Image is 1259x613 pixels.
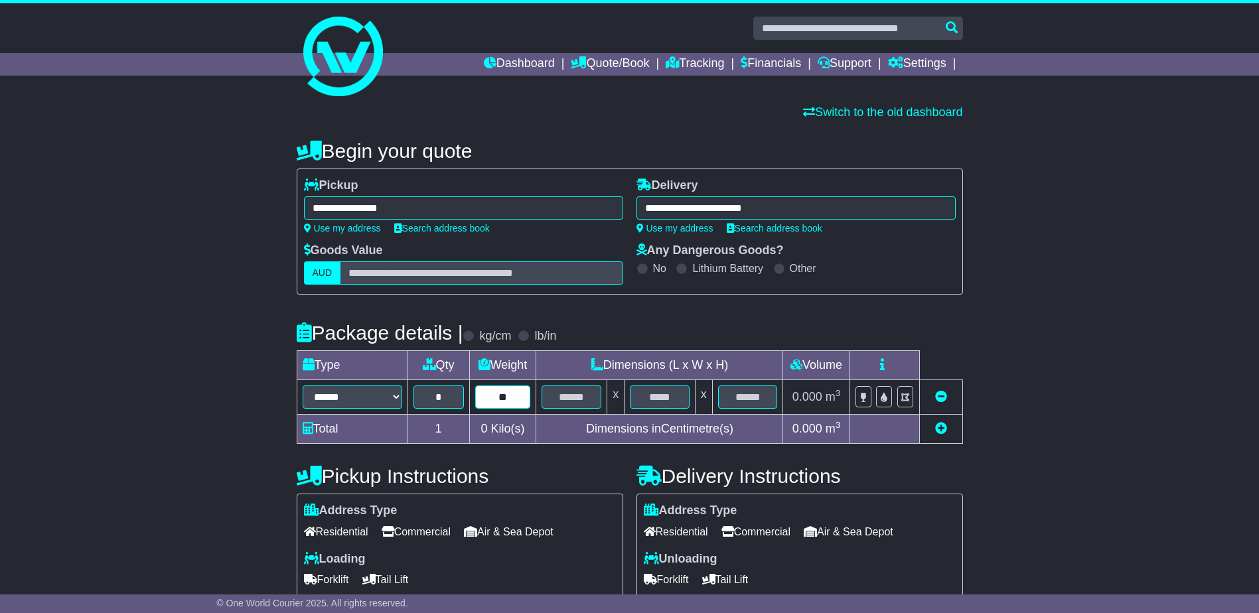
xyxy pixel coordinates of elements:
[297,415,407,444] td: Total
[727,223,822,234] a: Search address book
[792,390,822,403] span: 0.000
[636,223,713,234] a: Use my address
[304,178,358,193] label: Pickup
[644,569,689,590] span: Forklift
[644,504,737,518] label: Address Type
[304,569,349,590] span: Forklift
[826,390,841,403] span: m
[407,415,469,444] td: 1
[803,105,962,119] a: Switch to the old dashboard
[653,262,666,275] label: No
[818,53,871,76] a: Support
[536,415,783,444] td: Dimensions in Centimetre(s)
[826,422,841,435] span: m
[836,388,841,398] sup: 3
[783,351,850,380] td: Volume
[407,351,469,380] td: Qty
[297,351,407,380] td: Type
[216,598,408,608] span: © One World Courier 2025. All rights reserved.
[304,521,368,542] span: Residential
[636,465,963,487] h4: Delivery Instructions
[888,53,946,76] a: Settings
[702,569,749,590] span: Tail Lift
[481,422,487,435] span: 0
[666,53,724,76] a: Tracking
[571,53,649,76] a: Quote/Book
[935,390,947,403] a: Remove this item
[804,521,893,542] span: Air & Sea Depot
[741,53,801,76] a: Financials
[304,552,366,567] label: Loading
[382,521,451,542] span: Commercial
[304,504,398,518] label: Address Type
[792,422,822,435] span: 0.000
[636,243,784,258] label: Any Dangerous Goods?
[304,261,341,285] label: AUD
[721,521,790,542] span: Commercial
[536,351,783,380] td: Dimensions (L x W x H)
[362,569,409,590] span: Tail Lift
[297,140,963,162] h4: Begin your quote
[695,380,712,415] td: x
[394,223,490,234] a: Search address book
[836,420,841,430] sup: 3
[534,329,556,344] label: lb/in
[644,521,708,542] span: Residential
[469,415,536,444] td: Kilo(s)
[607,380,625,415] td: x
[479,329,511,344] label: kg/cm
[297,322,463,344] h4: Package details |
[469,351,536,380] td: Weight
[484,53,555,76] a: Dashboard
[464,521,554,542] span: Air & Sea Depot
[692,262,763,275] label: Lithium Battery
[935,422,947,435] a: Add new item
[644,552,717,567] label: Unloading
[304,243,383,258] label: Goods Value
[297,465,623,487] h4: Pickup Instructions
[636,178,698,193] label: Delivery
[790,262,816,275] label: Other
[304,223,381,234] a: Use my address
